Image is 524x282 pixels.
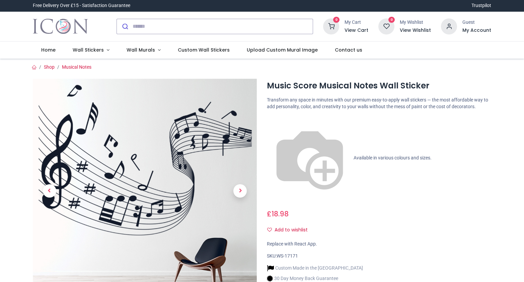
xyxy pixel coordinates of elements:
h1: Music Score Musical Notes Wall Sticker [267,80,491,91]
span: Upload Custom Mural Image [247,47,318,53]
p: Transform any space in minutes with our premium easy-to-apply wall stickers — the most affordable... [267,97,491,110]
span: Wall Murals [127,47,155,53]
a: Next [223,112,257,269]
a: Wall Murals [118,42,169,59]
span: WS-17171 [277,253,298,259]
div: SKU: [267,253,491,260]
img: Icon Wall Stickers [33,17,88,36]
img: color-wheel.png [267,115,353,201]
button: Submit [117,19,133,34]
span: Custom Wall Stickers [178,47,230,53]
div: My Wishlist [400,19,431,26]
a: View Wishlist [400,27,431,34]
a: Wall Stickers [64,42,118,59]
sup: 0 [388,17,395,23]
a: Logo of Icon Wall Stickers [33,17,88,36]
div: Replace with React App. [267,241,491,248]
a: My Account [462,27,491,34]
button: Add to wishlistAdd to wishlist [267,224,313,236]
a: Previous [33,112,66,269]
span: Available in various colours and sizes. [354,155,432,160]
span: Contact us [335,47,362,53]
span: 18.98 [272,209,289,219]
span: Previous [43,184,56,198]
span: £ [267,209,289,219]
a: Trustpilot [471,2,491,9]
span: Wall Stickers [73,47,104,53]
li: 30 Day Money Back Guarantee [267,275,363,282]
i: Add to wishlist [267,227,272,232]
span: Home [41,47,56,53]
span: Next [233,184,247,198]
li: Custom Made in the [GEOGRAPHIC_DATA] [267,265,363,272]
div: My Cart [345,19,368,26]
a: 0 [378,23,394,28]
div: Free Delivery Over £15 - Satisfaction Guarantee [33,2,130,9]
div: Guest [462,19,491,26]
sup: 0 [333,17,340,23]
a: 0 [323,23,339,28]
a: Musical Notes [62,64,91,70]
a: View Cart [345,27,368,34]
a: Shop [44,64,55,70]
